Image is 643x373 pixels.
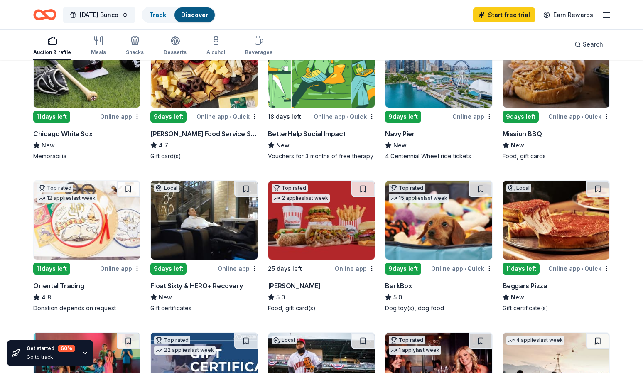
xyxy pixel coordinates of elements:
div: [PERSON_NAME] [268,281,321,291]
div: Online app Quick [314,111,375,122]
div: Navy Pier [385,129,415,139]
a: Image for BarkBoxTop rated15 applieslast week9days leftOnline app•QuickBarkBox5.0Dog toy(s), dog ... [385,180,492,312]
div: Chicago White Sox [33,129,92,139]
img: Image for Beggars Pizza [503,181,609,260]
div: 60 % [58,345,75,352]
button: Snacks [126,32,144,60]
div: Online app [218,263,258,274]
a: Image for BetterHelp Social Impact5 applieslast week18 days leftOnline app•QuickBetterHelp Social... [268,28,375,160]
span: New [276,140,290,150]
div: Vouchers for 3 months of free therapy [268,152,375,160]
div: 4 Centennial Wheel ride tickets [385,152,492,160]
button: Beverages [245,32,272,60]
div: Online app Quick [431,263,493,274]
div: Get started [27,345,75,352]
div: Memorabilia [33,152,140,160]
div: Online app [100,111,140,122]
div: Beggars Pizza [503,281,547,291]
div: [PERSON_NAME] Food Service Store [150,129,258,139]
img: Image for Gordon Food Service Store [151,29,257,108]
div: 18 days left [268,112,301,122]
div: Online app Quick [548,111,610,122]
span: 5.0 [276,292,285,302]
span: New [393,140,407,150]
button: Alcohol [206,32,225,60]
span: Search [583,39,603,49]
div: Gift card(s) [150,152,258,160]
div: Top rated [389,336,425,344]
button: Meals [91,32,106,60]
div: Online app Quick [548,263,610,274]
a: Image for Portillo'sTop rated2 applieslast week25 days leftOnline app[PERSON_NAME]5.0Food, gift c... [268,180,375,312]
div: Local [272,336,297,344]
a: Image for Gordon Food Service Store2 applieslast week9days leftOnline app•Quick[PERSON_NAME] Food... [150,28,258,160]
div: 22 applies last week [154,346,216,355]
div: Meals [91,49,106,56]
div: Top rated [154,336,190,344]
div: 9 days left [385,263,421,275]
div: Online app [335,263,375,274]
div: Top rated [389,184,425,192]
span: • [582,265,583,272]
a: Start free trial [473,7,535,22]
div: Float Sixty & HERO+ Recovery [150,281,243,291]
a: Discover [181,11,208,18]
a: Image for Oriental TradingTop rated12 applieslast week11days leftOnline appOriental Trading4.8Don... [33,180,140,312]
span: New [159,292,172,302]
button: TrackDiscover [142,7,216,23]
a: Image for Navy PierLocal9days leftOnline appNavy PierNew4 Centennial Wheel ride tickets [385,28,492,160]
div: Gift certificate(s) [503,304,610,312]
div: BarkBox [385,281,412,291]
span: 5.0 [393,292,402,302]
div: Dog toy(s), dog food [385,304,492,312]
div: Top rated [37,184,73,192]
div: 4 applies last week [506,336,564,345]
span: New [511,292,524,302]
img: Image for BetterHelp Social Impact [268,29,375,108]
a: Image for Float Sixty & HERO+ RecoveryLocal9days leftOnline appFloat Sixty & HERO+ RecoveryNewGif... [150,180,258,312]
span: • [347,113,348,120]
a: Image for Chicago White SoxLocal11days leftOnline appChicago White SoxNewMemorabilia [33,28,140,160]
div: Desserts [164,49,187,56]
div: Local [506,184,531,192]
div: Donation depends on request [33,304,140,312]
button: Search [568,36,610,53]
img: Image for Portillo's [268,181,375,260]
div: Food, gift cards [503,152,610,160]
img: Image for Navy Pier [385,29,492,108]
div: Online app [452,111,493,122]
div: Online app [100,263,140,274]
img: Image for Mission BBQ [503,29,609,108]
button: Auction & raffle [33,32,71,60]
img: Image for Chicago White Sox [34,29,140,108]
span: • [230,113,231,120]
button: [DATE] Bunco [63,7,135,23]
div: 11 days left [33,263,70,275]
a: Image for Mission BBQ4 applieslast week9days leftOnline app•QuickMission BBQNewFood, gift cards [503,28,610,160]
div: 11 days left [33,111,70,123]
a: Image for Beggars PizzaLocal11days leftOnline app•QuickBeggars PizzaNewGift certificate(s) [503,180,610,312]
div: 2 applies last week [272,194,330,203]
button: Desserts [164,32,187,60]
div: BetterHelp Social Impact [268,129,345,139]
span: • [464,265,466,272]
div: Oriental Trading [33,281,84,291]
div: 15 applies last week [389,194,449,203]
img: Image for Float Sixty & HERO+ Recovery [151,181,257,260]
div: Snacks [126,49,144,56]
a: Track [149,11,166,18]
div: Local [154,184,179,192]
span: • [582,113,583,120]
span: 4.7 [159,140,168,150]
div: 1 apply last week [389,346,441,355]
a: Earn Rewards [538,7,598,22]
div: Beverages [245,49,272,56]
div: Go to track [27,354,75,361]
div: Auction & raffle [33,49,71,56]
div: 9 days left [503,111,539,123]
div: Mission BBQ [503,129,542,139]
img: Image for BarkBox [385,181,492,260]
div: Food, gift card(s) [268,304,375,312]
div: 12 applies last week [37,194,97,203]
div: Online app Quick [196,111,258,122]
